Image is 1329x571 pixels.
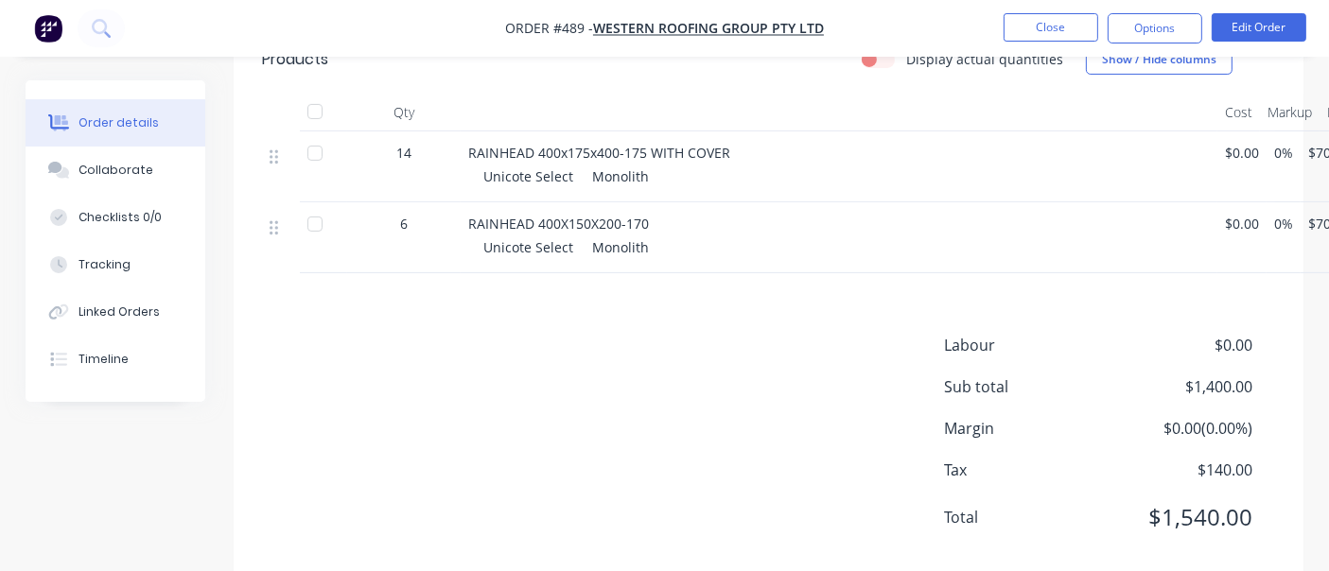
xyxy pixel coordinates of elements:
[79,303,160,320] div: Linked Orders
[1108,13,1202,43] button: Options
[79,209,162,226] div: Checklists 0/0
[468,215,649,233] span: RAINHEAD 400X150X200-170
[26,241,205,288] button: Tracking
[26,147,205,194] button: Collaborate
[944,506,1112,528] span: Total
[944,334,1112,356] span: Labour
[26,194,205,241] button: Checklists 0/0
[34,14,62,43] img: Factory
[1112,334,1252,356] span: $0.00
[1260,94,1320,131] div: Markup
[396,143,411,163] span: 14
[26,99,205,147] button: Order details
[79,256,131,273] div: Tracking
[1112,417,1252,440] span: $0.00 ( 0.00 %)
[468,144,730,162] span: RAINHEAD 400x175x400-175 WITH COVER
[944,375,1112,398] span: Sub total
[262,48,328,71] div: Products
[483,167,649,185] span: Unicote Select Monolith
[1112,500,1252,534] span: $1,540.00
[79,162,153,179] div: Collaborate
[347,94,461,131] div: Qty
[944,417,1112,440] span: Margin
[593,20,824,38] a: Western Roofing Group Pty Ltd
[79,351,129,368] div: Timeline
[944,459,1112,481] span: Tax
[1212,13,1306,42] button: Edit Order
[906,49,1063,69] label: Display actual quantities
[483,238,649,256] span: Unicote Select Monolith
[1274,143,1293,163] span: 0%
[1225,143,1259,163] span: $0.00
[26,336,205,383] button: Timeline
[400,214,408,234] span: 6
[1112,375,1252,398] span: $1,400.00
[79,114,159,131] div: Order details
[1225,214,1259,234] span: $0.00
[1274,214,1293,234] span: 0%
[1086,44,1233,75] button: Show / Hide columns
[26,288,205,336] button: Linked Orders
[505,20,593,38] span: Order #489 -
[1004,13,1098,42] button: Close
[1217,94,1260,131] div: Cost
[1112,459,1252,481] span: $140.00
